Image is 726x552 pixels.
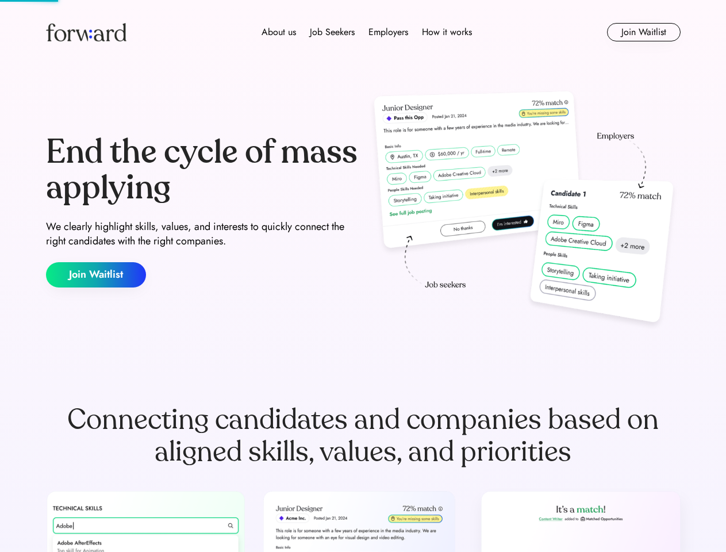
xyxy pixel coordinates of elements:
div: Employers [368,25,408,39]
button: Join Waitlist [607,23,681,41]
img: Forward logo [46,23,126,41]
div: Job Seekers [310,25,355,39]
div: End the cycle of mass applying [46,135,359,205]
button: Join Waitlist [46,262,146,287]
img: hero-image.png [368,87,681,335]
div: Connecting candidates and companies based on aligned skills, values, and priorities [46,404,681,468]
div: About us [262,25,296,39]
div: How it works [422,25,472,39]
div: We clearly highlight skills, values, and interests to quickly connect the right candidates with t... [46,220,359,248]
